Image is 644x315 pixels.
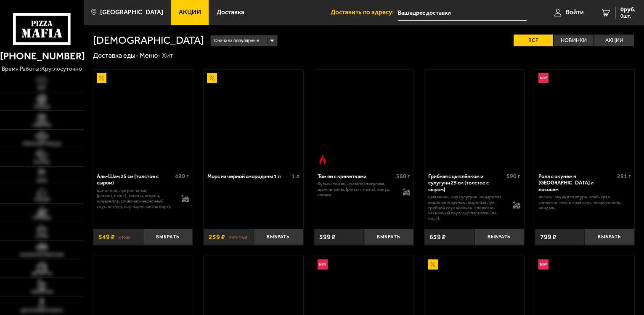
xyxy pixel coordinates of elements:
[179,9,201,16] span: Акции
[398,5,527,21] input: Ваш адрес доставки
[93,35,204,46] h1: [DEMOGRAPHIC_DATA]
[535,69,635,168] a: НовинкаРолл с окунем в темпуре и лососем
[97,173,173,186] div: Аль-Шам 25 см (толстое с сыром)
[140,51,161,59] a: Меню-
[318,155,328,165] img: Острое блюдо
[554,35,594,47] label: Новинки
[97,188,175,210] p: цыпленок, лук репчатый, [PERSON_NAME], томаты, огурец, моцарелла, сливочно-чесночный соус, кетчуп...
[429,234,446,240] span: 659 ₽
[93,69,193,168] a: АкционныйАль-Шам 25 см (толстое с сыром)
[143,229,193,245] button: Выбрать
[162,51,173,60] div: Хит
[97,73,107,83] img: Акционный
[93,51,138,59] a: Доставка еды-
[318,259,328,270] img: Новинка
[540,234,557,240] span: 799 ₽
[428,195,506,222] p: цыпленок, сыр сулугуни, моцарелла, вешенки жареные, жареный лук, грибной соус Жюльен, сливочно-че...
[318,173,394,179] div: Том ям с креветками
[100,9,163,16] span: [GEOGRAPHIC_DATA]
[204,69,303,168] a: АкционныйМорс из черной смородины 1 л
[594,35,634,47] label: Акции
[364,229,413,245] button: Выбрать
[538,173,615,192] div: Ролл с окунем в [GEOGRAPHIC_DATA] и лососем
[617,173,631,180] span: 291 г
[566,9,584,16] span: Войти
[620,7,636,13] span: 0 руб.
[538,195,631,211] p: лосось, окунь в темпуре, краб-крем, сливочно-чесночный соус, микрозелень, миндаль.
[538,73,549,83] img: Новинка
[207,173,289,179] div: Морс из черной смородины 1 л
[314,69,414,168] a: Острое блюдоТом ям с креветками
[228,234,247,240] s: 289.15 ₽
[118,234,130,240] s: 618 ₽
[514,35,553,47] label: Все
[98,234,115,240] span: 549 ₽
[292,173,299,180] span: 1 л
[538,259,549,270] img: Новинка
[209,234,225,240] span: 259 ₽
[214,35,259,47] span: Сначала популярные
[396,173,410,180] span: 360 г
[175,173,189,180] span: 490 г
[217,9,244,16] span: Доставка
[474,229,524,245] button: Выбрать
[585,229,634,245] button: Выбрать
[318,182,395,198] p: бульон том ям, креветка тигровая, шампиньоны, [PERSON_NAME], кинза, сливки.
[207,73,217,83] img: Акционный
[620,13,636,19] span: 0 шт.
[428,259,438,270] img: Акционный
[424,69,524,168] a: Грибная с цыплёнком и сулугуни 25 см (толстое с сыром)
[428,173,504,192] div: Грибная с цыплёнком и сулугуни 25 см (толстое с сыром)
[319,234,336,240] span: 599 ₽
[253,229,303,245] button: Выбрать
[506,173,520,180] span: 590 г
[331,9,398,16] span: Доставить по адресу:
